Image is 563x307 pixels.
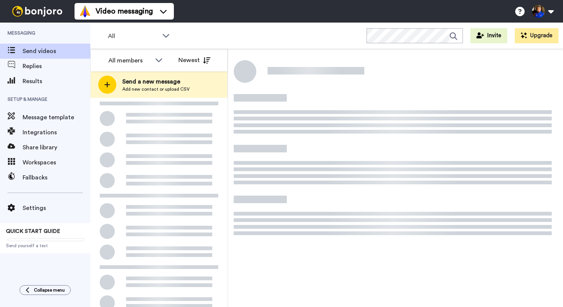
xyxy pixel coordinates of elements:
[108,56,151,65] div: All members
[96,6,153,17] span: Video messaging
[515,28,558,43] button: Upgrade
[23,62,90,71] span: Replies
[34,287,65,293] span: Collapse menu
[23,158,90,167] span: Workspaces
[23,47,90,56] span: Send videos
[122,86,190,92] span: Add new contact or upload CSV
[9,6,65,17] img: bj-logo-header-white.svg
[23,113,90,122] span: Message template
[23,143,90,152] span: Share library
[79,5,91,17] img: vm-color.svg
[23,77,90,86] span: Results
[108,32,158,41] span: All
[23,173,90,182] span: Fallbacks
[6,243,84,249] span: Send yourself a test
[23,128,90,137] span: Integrations
[20,285,71,295] button: Collapse menu
[173,53,216,68] button: Newest
[122,77,190,86] span: Send a new message
[6,229,60,234] span: QUICK START GUIDE
[23,204,90,213] span: Settings
[470,28,507,43] button: Invite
